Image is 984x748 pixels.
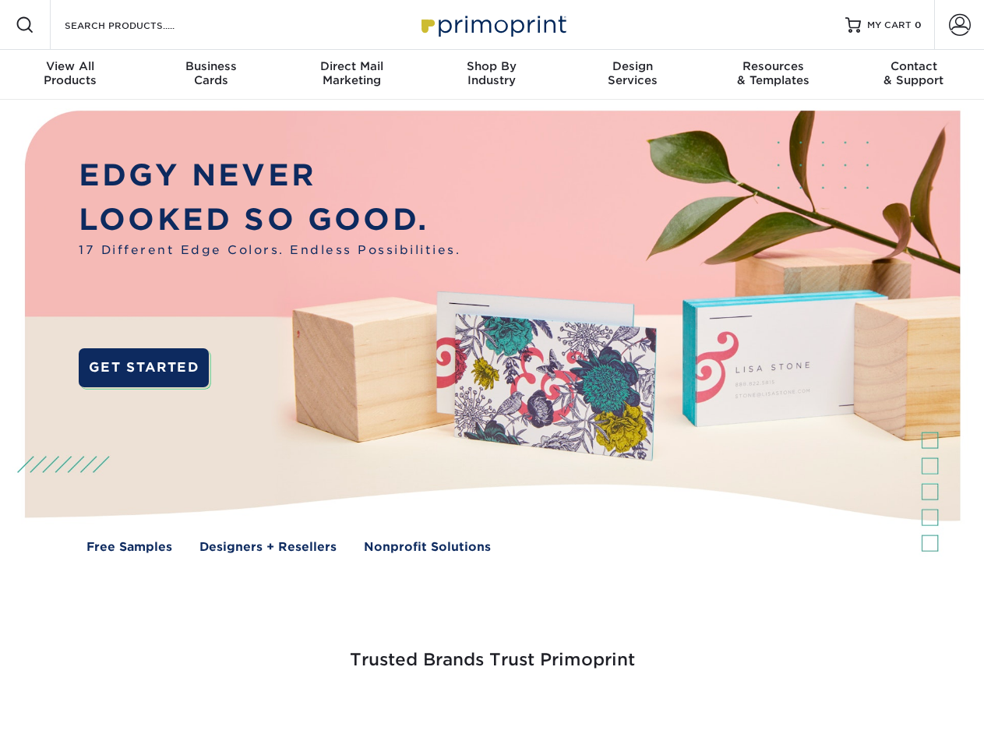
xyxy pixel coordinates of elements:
span: Business [140,59,280,73]
a: Free Samples [86,538,172,556]
div: Industry [421,59,562,87]
div: Services [563,59,703,87]
input: SEARCH PRODUCTS..... [63,16,215,34]
img: Google [397,711,398,711]
p: LOOKED SO GOOD. [79,198,460,242]
a: GET STARTED [79,348,209,387]
span: Design [563,59,703,73]
div: Cards [140,59,280,87]
a: Designers + Resellers [199,538,337,556]
span: 0 [915,19,922,30]
a: DesignServices [563,50,703,100]
img: Mini [545,711,546,711]
img: Goodwill [841,711,842,711]
img: Primoprint [414,8,570,41]
a: Direct MailMarketing [281,50,421,100]
img: Smoothie King [113,711,114,711]
h3: Trusted Brands Trust Primoprint [37,612,948,689]
span: MY CART [867,19,912,32]
span: 17 Different Edge Colors. Endless Possibilities. [79,242,460,259]
a: Shop ByIndustry [421,50,562,100]
span: Direct Mail [281,59,421,73]
span: Contact [844,59,984,73]
a: Nonprofit Solutions [364,538,491,556]
a: Resources& Templates [703,50,843,100]
p: EDGY NEVER [79,153,460,198]
a: BusinessCards [140,50,280,100]
span: Resources [703,59,843,73]
span: Shop By [421,59,562,73]
img: Amazon [693,711,694,711]
a: Contact& Support [844,50,984,100]
div: & Templates [703,59,843,87]
div: Marketing [281,59,421,87]
div: & Support [844,59,984,87]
